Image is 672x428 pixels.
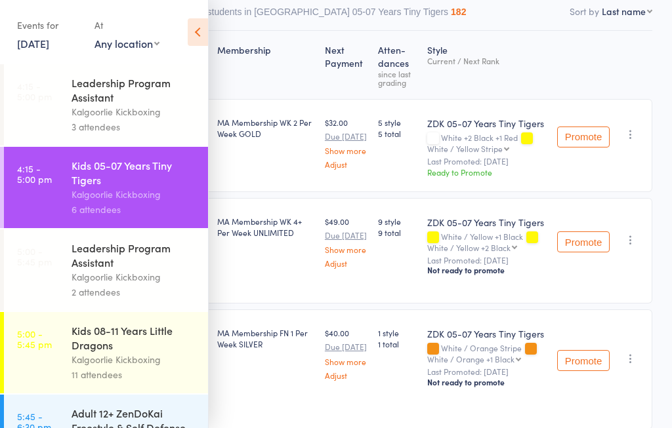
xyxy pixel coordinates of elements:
[427,157,547,166] small: Last Promoted: [DATE]
[72,269,197,284] div: Kalgoorlie Kickboxing
[325,117,368,168] div: $32.00
[325,132,368,141] small: Due [DATE]
[427,327,547,340] div: ZDK 05-07 Years Tiny Tigers
[72,241,197,269] div: Leadership Program Assistant
[4,64,208,146] a: 4:15 -5:00 pmLeadership Program AssistantKalgoorlie Kickboxing3 attendees
[378,338,416,349] span: 1 total
[570,5,599,18] label: Sort by
[17,246,52,267] time: 5:00 - 5:45 pm
[217,327,314,349] div: MA Membership FN 1 Per Week SILVER
[72,202,197,217] div: 6 attendees
[72,158,197,187] div: Kids 05-07 Years Tiny Tigers
[427,216,547,229] div: ZDK 05-07 Years Tiny Tigers
[427,265,547,275] div: Not ready to promote
[427,56,547,65] div: Current / Next Rank
[72,352,197,367] div: Kalgoorlie Kickboxing
[378,69,416,87] div: since last grading
[72,323,197,352] div: Kids 08-11 Years Little Dragons
[325,231,368,240] small: Due [DATE]
[378,216,416,227] span: 9 style
[72,367,197,382] div: 11 attendees
[602,5,646,18] div: Last name
[17,81,52,102] time: 4:15 - 5:00 pm
[422,37,552,93] div: Style
[378,227,416,238] span: 9 total
[557,231,610,252] button: Promote
[427,355,514,363] div: White / Orange +1 Black
[427,343,547,363] div: White / Orange Stripe
[4,229,208,311] a: 5:00 -5:45 pmLeadership Program AssistantKalgoorlie Kickboxing2 attendees
[72,75,197,104] div: Leadership Program Assistant
[72,119,197,134] div: 3 attendees
[427,144,503,153] div: White / Yellow Stripe
[72,187,197,202] div: Kalgoorlie Kickboxing
[373,37,421,93] div: Atten­dances
[72,284,197,300] div: 2 attendees
[378,327,416,338] span: 1 style
[427,117,547,130] div: ZDK 05-07 Years Tiny Tigers
[4,147,208,228] a: 4:15 -5:00 pmKids 05-07 Years Tiny TigersKalgoorlie Kickboxing6 attendees
[17,328,52,349] time: 5:00 - 5:45 pm
[217,216,314,238] div: MA Membership WK 4+ Per Week UNLIMITED
[17,14,81,36] div: Events for
[4,312,208,393] a: 5:00 -5:45 pmKids 08-11 Years Little DragonsKalgoorlie Kickboxing11 attendees
[325,259,368,267] a: Adjust
[325,371,368,379] a: Adjust
[557,350,610,371] button: Promote
[427,133,547,153] div: White +2 Black +1 Red
[325,245,368,254] a: Show more
[427,232,547,252] div: White / Yellow +1 Black
[427,166,547,178] div: Ready to Promote
[17,163,52,184] time: 4:15 - 5:00 pm
[325,216,368,267] div: $49.00
[427,377,547,387] div: Not ready to promote
[17,36,49,50] a: [DATE]
[557,126,610,147] button: Promote
[94,14,159,36] div: At
[378,117,416,128] span: 5 style
[378,128,416,139] span: 5 total
[451,7,466,17] div: 182
[325,146,368,155] a: Show more
[427,367,547,376] small: Last Promoted: [DATE]
[325,327,368,379] div: $40.00
[217,117,314,139] div: MA Membership WK 2 Per Week GOLD
[325,342,368,351] small: Due [DATE]
[427,256,547,265] small: Last Promoted: [DATE]
[320,37,373,93] div: Next Payment
[325,357,368,366] a: Show more
[325,160,368,168] a: Adjust
[427,243,511,252] div: White / Yellow +2 Black
[72,104,197,119] div: Kalgoorlie Kickboxing
[94,36,159,50] div: Any location
[212,37,320,93] div: Membership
